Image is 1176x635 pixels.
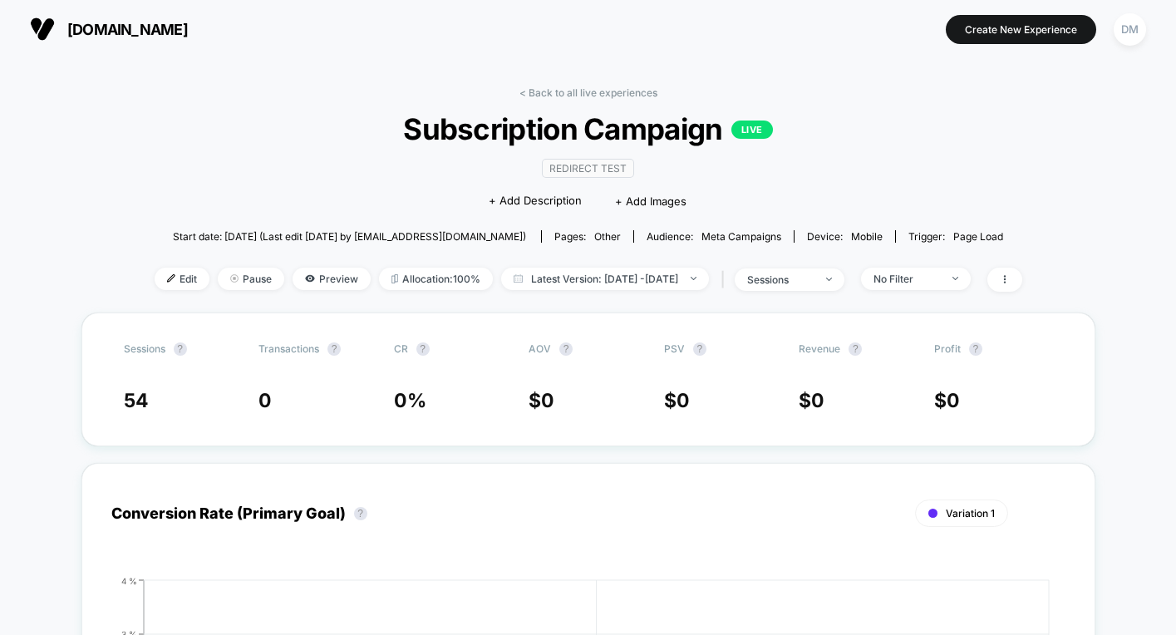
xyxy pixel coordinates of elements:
[794,230,895,243] span: Device:
[664,389,690,412] span: $
[416,342,430,356] button: ?
[947,389,960,412] span: 0
[677,389,690,412] span: 0
[258,342,319,355] span: Transactions
[849,342,862,356] button: ?
[701,230,781,243] span: Meta campaigns
[946,507,995,519] span: Variation 1
[258,389,272,412] span: 0
[230,274,239,283] img: end
[174,342,187,356] button: ?
[952,277,958,280] img: end
[379,268,493,290] span: Allocation: 100%
[953,230,1003,243] span: Page Load
[934,389,960,412] span: $
[851,230,883,243] span: mobile
[559,342,573,356] button: ?
[394,389,426,412] span: 0 %
[167,274,175,283] img: edit
[542,159,634,178] span: Redirect Test
[554,230,621,243] div: Pages:
[799,389,824,412] span: $
[664,342,685,355] span: PSV
[826,278,832,281] img: end
[541,389,554,412] span: 0
[529,389,554,412] span: $
[198,111,979,146] span: Subscription Campaign
[1114,13,1146,46] div: DM
[489,193,582,209] span: + Add Description
[529,342,551,355] span: AOV
[873,273,940,285] div: No Filter
[124,389,149,412] span: 54
[173,230,526,243] span: Start date: [DATE] (Last edit [DATE] by [EMAIL_ADDRESS][DOMAIN_NAME])
[501,268,709,290] span: Latest Version: [DATE] - [DATE]
[908,230,1003,243] div: Trigger:
[717,268,735,292] span: |
[731,121,773,139] p: LIVE
[327,342,341,356] button: ?
[391,274,398,283] img: rebalance
[747,273,814,286] div: sessions
[218,268,284,290] span: Pause
[155,268,209,290] span: Edit
[124,342,165,355] span: Sessions
[969,342,982,356] button: ?
[691,277,696,280] img: end
[647,230,781,243] div: Audience:
[594,230,621,243] span: other
[946,15,1096,44] button: Create New Experience
[25,16,193,42] button: [DOMAIN_NAME]
[394,342,408,355] span: CR
[811,389,824,412] span: 0
[615,194,686,208] span: + Add Images
[293,268,371,290] span: Preview
[519,86,657,99] a: < Back to all live experiences
[67,21,188,38] span: [DOMAIN_NAME]
[693,342,706,356] button: ?
[1109,12,1151,47] button: DM
[934,342,961,355] span: Profit
[30,17,55,42] img: Visually logo
[354,507,367,520] button: ?
[121,575,137,585] tspan: 4 %
[514,274,523,283] img: calendar
[799,342,840,355] span: Revenue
